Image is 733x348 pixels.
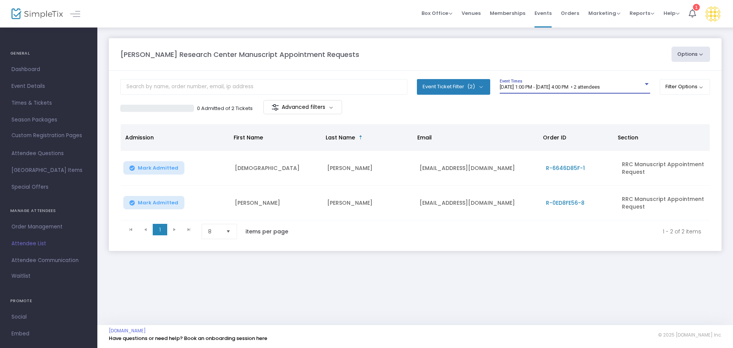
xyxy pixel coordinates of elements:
label: items per page [245,228,288,235]
span: Dashboard [11,65,86,74]
span: Orders [561,3,579,23]
span: Embed [11,329,86,339]
span: Special Offers [11,182,86,192]
span: Reports [630,10,654,17]
span: [DATE] 1:00 PM - [DATE] 4:00 PM • 2 attendees [500,84,600,90]
span: R-6646D85F-1 [546,164,585,172]
span: Mark Admitted [138,200,178,206]
td: [PERSON_NAME] [230,186,323,220]
td: [EMAIL_ADDRESS][DOMAIN_NAME] [415,151,541,186]
kendo-pager-info: 1 - 2 of 2 items [304,224,701,239]
span: Page 1 [153,224,167,235]
span: Memberships [490,3,525,23]
button: Mark Admitted [123,161,184,175]
span: Season Packages [11,115,86,125]
div: Data table [121,124,710,220]
td: RRC Manuscript Appointment Request [617,151,710,186]
td: [PERSON_NAME] [323,186,415,220]
td: [DEMOGRAPHIC_DATA] [230,151,323,186]
span: First Name [234,134,263,141]
span: Attendee Communication [11,256,86,265]
td: [PERSON_NAME] [323,151,415,186]
a: [DOMAIN_NAME] [109,328,146,334]
td: [EMAIL_ADDRESS][DOMAIN_NAME] [415,186,541,220]
span: Attendee Questions [11,149,86,159]
m-panel-title: [PERSON_NAME] Research Center Manuscript Appointment Requests [120,49,359,60]
td: RRC Manuscript Appointment Request [617,186,710,220]
button: Event Ticket Filter(2) [417,79,490,94]
span: (2) [467,84,475,90]
span: Social [11,312,86,322]
span: Admission [125,134,154,141]
span: 8 [208,228,220,235]
span: Venues [462,3,481,23]
h4: GENERAL [10,46,87,61]
span: Sortable [358,134,364,141]
span: Order ID [543,134,566,141]
button: Select [223,224,234,239]
span: Attendee List [11,239,86,249]
img: filter [271,104,279,111]
span: Email [417,134,432,141]
h4: PROMOTE [10,293,87,309]
p: 0 Admitted of 2 Tickets [197,105,253,112]
span: Marketing [588,10,620,17]
span: Last Name [326,134,355,141]
span: R-0ED8FE56-8 [546,199,584,207]
span: Box Office [421,10,452,17]
button: Mark Admitted [123,196,184,209]
span: [GEOGRAPHIC_DATA] Items [11,165,86,175]
span: Events [534,3,552,23]
span: Waitlist [11,272,31,280]
span: Mark Admitted [138,165,178,171]
span: Times & Tickets [11,98,86,108]
div: 1 [693,4,700,11]
span: Custom Registration Pages [11,132,82,139]
span: Event Details [11,81,86,91]
span: Order Management [11,222,86,232]
button: Options [672,47,710,62]
h4: MANAGE ATTENDEES [10,203,87,219]
span: © 2025 [DOMAIN_NAME] Inc. [658,332,722,338]
input: Search by name, order number, email, ip address [120,79,407,95]
span: Help [664,10,680,17]
m-button: Advanced filters [263,100,342,114]
button: Filter Options [660,79,710,94]
a: Have questions or need help? Book an onboarding session here [109,335,267,342]
span: Section [618,134,638,141]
